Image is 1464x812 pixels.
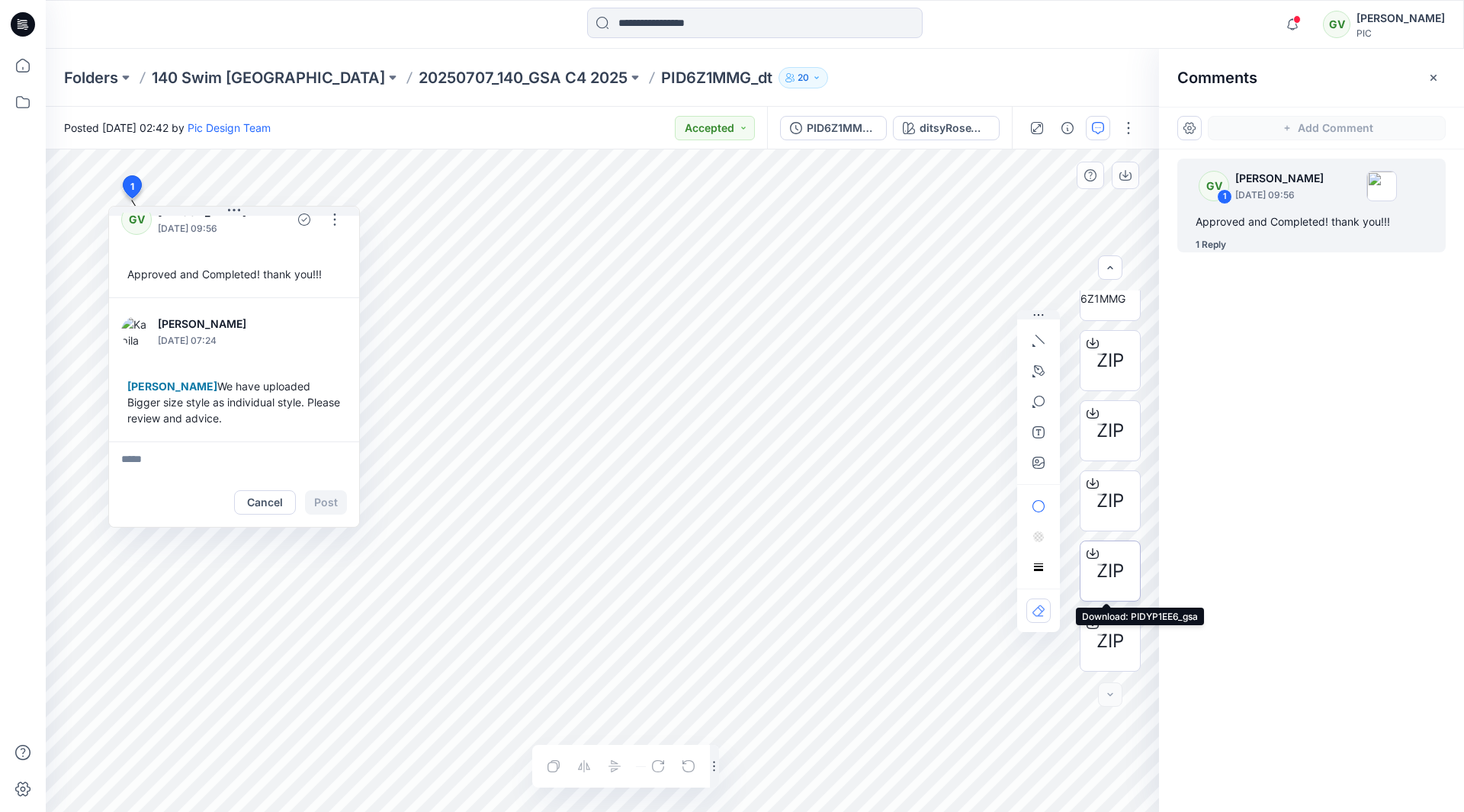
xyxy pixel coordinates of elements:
[1356,27,1445,39] div: PIC
[798,69,809,86] p: 20
[1356,9,1445,27] div: [PERSON_NAME]
[1096,347,1124,374] span: ZIP
[1096,487,1124,515] span: ZIP
[661,67,772,88] p: PID6Z1MMG_dt
[1177,69,1257,87] h2: Comments
[779,67,828,88] button: 20
[1096,627,1124,655] span: ZIP
[121,316,152,347] img: Kapila Kothalawala
[1323,11,1350,38] div: GV
[1196,213,1427,231] div: Approved and Completed! thank you!!!
[419,67,628,88] a: 20250707_140_GSA C4 2025
[1055,116,1080,140] button: Details
[64,120,271,136] span: Posted [DATE] 02:42 by
[121,372,347,432] div: We have uploaded Bigger size style as individual style. Please review and advice.
[780,116,887,140] button: PID6Z1MMG_gsa_v2
[158,333,282,348] p: [DATE] 07:24
[893,116,1000,140] button: ditsyRoseWhiteBlueEnergy
[1080,274,1140,307] img: PID-6Z1MMG
[121,260,347,288] div: Approved and Completed! thank you!!!
[1208,116,1446,140] button: Add Comment
[64,67,118,88] a: Folders
[807,120,877,136] div: PID6Z1MMG_gsa_v2
[1196,237,1226,252] div: 1 Reply
[1199,171,1229,201] div: GV
[188,121,271,134] a: Pic Design Team
[1235,188,1324,203] p: [DATE] 09:56
[1235,169,1324,188] p: [PERSON_NAME]
[1217,189,1232,204] div: 1
[127,380,217,393] span: [PERSON_NAME]
[1096,557,1124,585] span: ZIP
[121,204,152,235] div: GV
[920,120,990,136] div: ditsyRoseWhiteBlueEnergy
[152,67,385,88] a: 140 Swim [GEOGRAPHIC_DATA]
[158,315,282,333] p: [PERSON_NAME]
[234,490,296,515] button: Cancel
[130,180,134,194] span: 1
[1096,417,1124,445] span: ZIP
[158,221,258,236] p: [DATE] 09:56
